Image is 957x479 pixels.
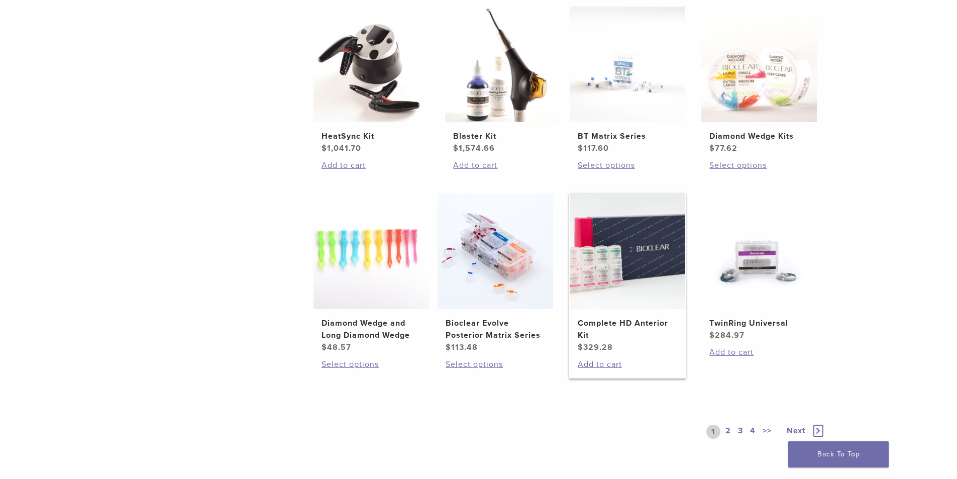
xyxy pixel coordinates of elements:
[453,159,553,171] a: Add to cart: “Blaster Kit”
[709,330,715,340] span: $
[313,7,430,154] a: HeatSync KitHeatSync Kit $1,041.70
[578,342,583,352] span: $
[578,130,677,142] h2: BT Matrix Series
[570,7,685,122] img: BT Matrix Series
[701,194,817,309] img: TwinRing Universal
[736,425,745,439] a: 3
[701,7,817,122] img: Diamond Wedge Kits
[445,7,562,154] a: Blaster KitBlaster Kit $1,574.66
[578,143,583,153] span: $
[709,143,737,153] bdi: 77.62
[761,425,774,439] a: >>
[313,194,430,353] a: Diamond Wedge and Long Diamond WedgeDiamond Wedge and Long Diamond Wedge $48.57
[322,143,327,153] span: $
[706,425,720,439] a: 1
[709,317,809,329] h2: TwinRing Universal
[788,441,889,467] a: Back To Top
[723,425,733,439] a: 2
[578,358,677,370] a: Add to cart: “Complete HD Anterior Kit”
[313,194,429,309] img: Diamond Wedge and Long Diamond Wedge
[569,194,686,353] a: Complete HD Anterior KitComplete HD Anterior Kit $329.28
[578,143,609,153] bdi: 117.60
[569,7,686,154] a: BT Matrix SeriesBT Matrix Series $117.60
[322,317,421,341] h2: Diamond Wedge and Long Diamond Wedge
[446,317,545,341] h2: Bioclear Evolve Posterior Matrix Series
[709,130,809,142] h2: Diamond Wedge Kits
[446,342,478,352] bdi: 113.48
[709,346,809,358] a: Add to cart: “TwinRing Universal”
[578,159,677,171] a: Select options for “BT Matrix Series”
[453,143,495,153] bdi: 1,574.66
[453,143,459,153] span: $
[701,7,818,154] a: Diamond Wedge KitsDiamond Wedge Kits $77.62
[446,358,545,370] a: Select options for “Bioclear Evolve Posterior Matrix Series”
[322,342,351,352] bdi: 48.57
[437,194,554,353] a: Bioclear Evolve Posterior Matrix SeriesBioclear Evolve Posterior Matrix Series $113.48
[578,342,613,352] bdi: 329.28
[446,342,451,352] span: $
[313,7,429,122] img: HeatSync Kit
[438,194,553,309] img: Bioclear Evolve Posterior Matrix Series
[322,130,421,142] h2: HeatSync Kit
[445,7,561,122] img: Blaster Kit
[701,194,818,341] a: TwinRing UniversalTwinRing Universal $284.97
[748,425,758,439] a: 4
[322,159,421,171] a: Add to cart: “HeatSync Kit”
[322,143,361,153] bdi: 1,041.70
[787,426,805,436] span: Next
[322,358,421,370] a: Select options for “Diamond Wedge and Long Diamond Wedge”
[570,194,685,309] img: Complete HD Anterior Kit
[709,143,715,153] span: $
[578,317,677,341] h2: Complete HD Anterior Kit
[322,342,327,352] span: $
[453,130,553,142] h2: Blaster Kit
[709,330,745,340] bdi: 284.97
[709,159,809,171] a: Select options for “Diamond Wedge Kits”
